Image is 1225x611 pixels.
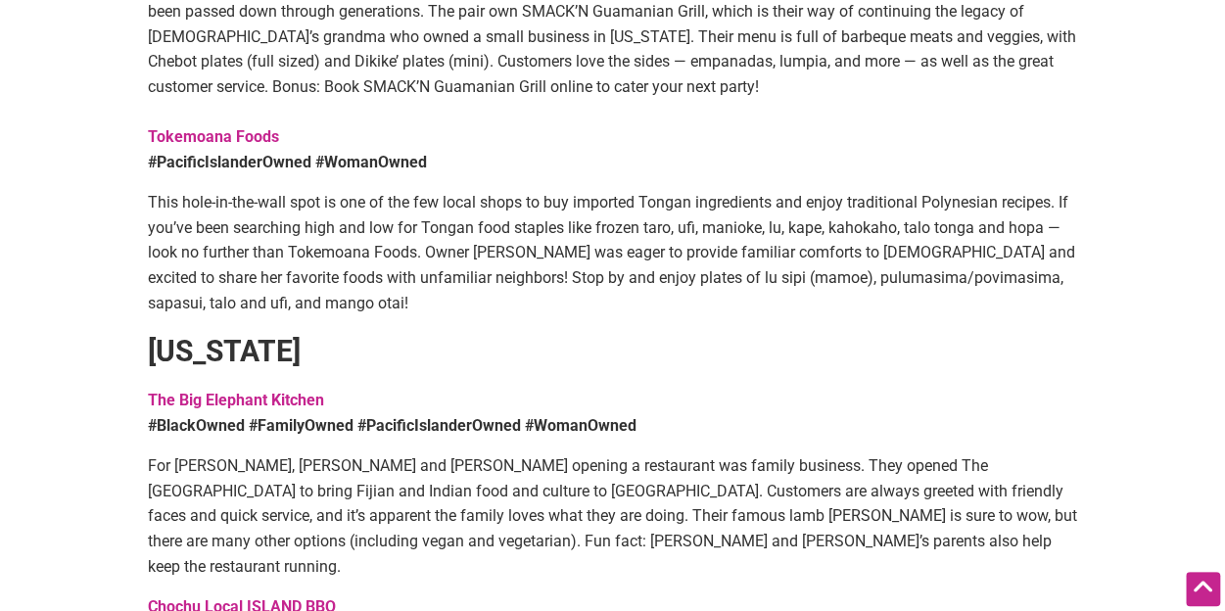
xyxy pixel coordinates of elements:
strong: [US_STATE] [147,334,300,368]
div: Scroll Back to Top [1186,572,1220,606]
strong: #BlackOwned #FamilyOwned #PacificIslanderOwned #WomanOwned [147,416,636,435]
a: The Big Elephant Kitchen [147,391,323,409]
p: This hole-in-the-wall spot is one of the few local shops to buy imported Tongan ingredients and e... [147,190,1077,315]
p: For [PERSON_NAME], [PERSON_NAME] and [PERSON_NAME] opening a restaurant was family business. They... [147,453,1077,579]
a: Tokemoana Foods [147,127,278,146]
strong: #PacificIslanderOwned #WomanOwned [147,153,426,171]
